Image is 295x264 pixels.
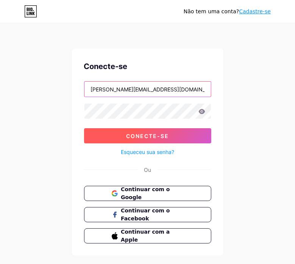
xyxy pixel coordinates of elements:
a: Esqueceu sua senha? [121,148,174,156]
font: Conecte-se [126,133,169,139]
font: Continuar com a Apple [121,229,170,243]
button: Continuar com a Apple [84,228,211,244]
font: Não tem uma conta? [184,8,239,14]
font: Continuar com o Google [121,186,170,200]
a: Cadastre-se [239,8,271,14]
button: Continuar com o Google [84,186,211,201]
font: Esqueceu sua senha? [121,149,174,155]
font: Conecte-se [84,62,128,71]
button: Continuar com o Facebook [84,207,211,222]
font: Continuar com o Facebook [121,207,170,222]
font: Ou [144,167,151,173]
input: Nome de usuário [84,82,211,97]
button: Conecte-se [84,128,211,143]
